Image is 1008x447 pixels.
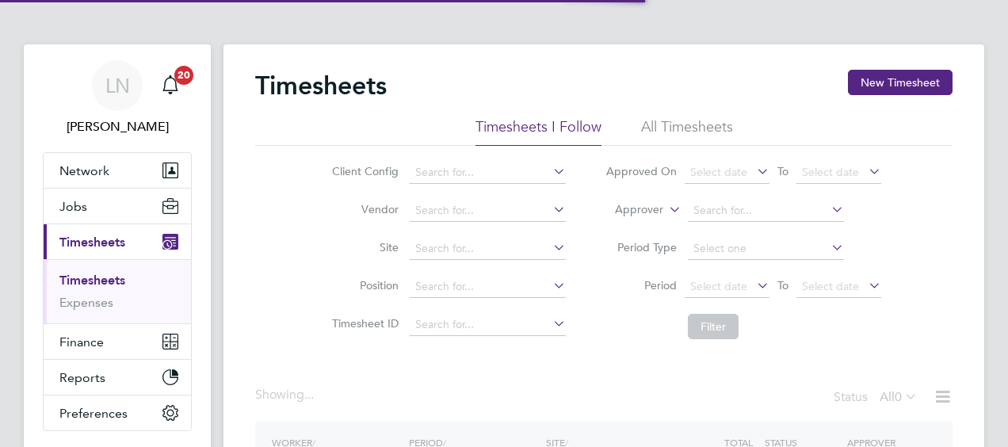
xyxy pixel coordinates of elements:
[773,161,793,181] span: To
[44,224,191,259] button: Timesheets
[690,165,747,179] span: Select date
[641,117,733,146] li: All Timesheets
[605,278,677,292] label: Period
[59,370,105,385] span: Reports
[44,189,191,223] button: Jobs
[255,70,387,101] h2: Timesheets
[304,387,314,403] span: ...
[59,163,109,178] span: Network
[44,153,191,188] button: Network
[44,324,191,359] button: Finance
[802,165,859,179] span: Select date
[410,276,566,298] input: Search for...
[59,406,128,421] span: Preferences
[43,60,192,136] a: LN[PERSON_NAME]
[255,387,317,403] div: Showing
[688,314,739,339] button: Filter
[105,75,130,96] span: LN
[59,295,113,310] a: Expenses
[59,199,87,214] span: Jobs
[410,238,566,260] input: Search for...
[59,235,125,250] span: Timesheets
[327,278,399,292] label: Position
[44,360,191,395] button: Reports
[43,117,192,136] span: Lucy North
[410,162,566,184] input: Search for...
[688,238,844,260] input: Select one
[688,200,844,222] input: Search for...
[895,389,902,405] span: 0
[44,395,191,430] button: Preferences
[44,259,191,323] div: Timesheets
[59,273,125,288] a: Timesheets
[327,240,399,254] label: Site
[605,240,677,254] label: Period Type
[802,279,859,293] span: Select date
[690,279,747,293] span: Select date
[410,314,566,336] input: Search for...
[592,202,663,218] label: Approver
[327,316,399,330] label: Timesheet ID
[155,60,186,111] a: 20
[605,164,677,178] label: Approved On
[327,164,399,178] label: Client Config
[880,389,918,405] label: All
[848,70,953,95] button: New Timesheet
[174,66,193,85] span: 20
[475,117,601,146] li: Timesheets I Follow
[327,202,399,216] label: Vendor
[773,275,793,296] span: To
[410,200,566,222] input: Search for...
[834,387,921,409] div: Status
[59,334,104,350] span: Finance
